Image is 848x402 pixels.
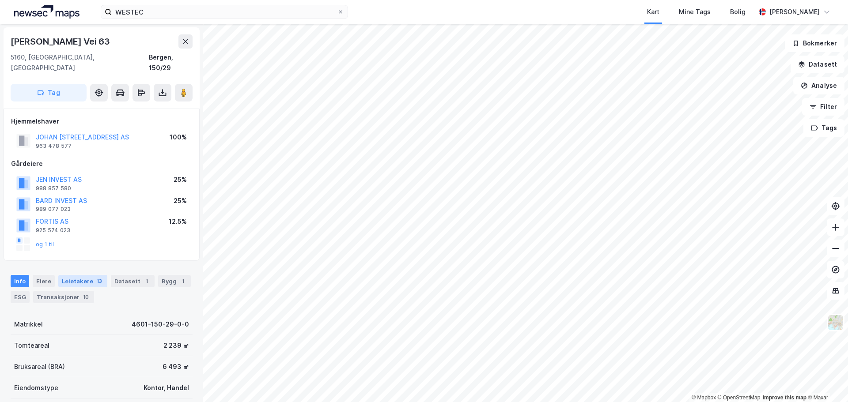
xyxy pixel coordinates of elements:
input: Søk på adresse, matrikkel, gårdeiere, leietakere eller personer [112,5,337,19]
div: Eiere [33,275,55,287]
div: 1 [178,277,187,286]
div: Transaksjoner [33,291,94,303]
div: 25% [174,195,187,206]
div: Kontor, Handel [144,383,189,393]
div: 13 [95,277,104,286]
button: Filter [802,98,844,116]
div: Info [11,275,29,287]
div: 12.5% [169,216,187,227]
div: Tomteareal [14,340,49,351]
div: 963 478 577 [36,143,72,150]
div: Eiendomstype [14,383,58,393]
iframe: Chat Widget [804,360,848,402]
div: Leietakere [58,275,107,287]
button: Tags [803,119,844,137]
div: Matrikkel [14,319,43,330]
div: Kontrollprogram for chat [804,360,848,402]
div: Kart [647,7,659,17]
div: 6 493 ㎡ [163,361,189,372]
div: 4601-150-29-0-0 [132,319,189,330]
div: 989 077 023 [36,206,71,213]
img: Z [827,314,844,331]
div: ESG [11,291,30,303]
button: Datasett [791,56,844,73]
img: logo.a4113a55bc3d86da70a041830d287a7e.svg [14,5,79,19]
div: Datasett [111,275,155,287]
div: 10 [81,293,91,301]
div: Bruksareal (BRA) [14,361,65,372]
div: 925 574 023 [36,227,70,234]
div: Bolig [730,7,746,17]
div: [PERSON_NAME] [769,7,820,17]
a: Mapbox [692,394,716,401]
div: Bygg [158,275,191,287]
div: [PERSON_NAME] Vei 63 [11,34,112,49]
div: Gårdeiere [11,158,192,169]
div: 2 239 ㎡ [163,340,189,351]
button: Tag [11,84,87,101]
div: 988 857 580 [36,185,71,192]
div: 1 [142,277,151,286]
button: Bokmerker [785,34,844,52]
button: Analyse [793,77,844,94]
a: Improve this map [763,394,806,401]
a: OpenStreetMap [718,394,761,401]
div: 25% [174,174,187,185]
div: Mine Tags [679,7,711,17]
div: Hjemmelshaver [11,116,192,127]
div: 5160, [GEOGRAPHIC_DATA], [GEOGRAPHIC_DATA] [11,52,149,73]
div: Bergen, 150/29 [149,52,193,73]
div: 100% [170,132,187,143]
